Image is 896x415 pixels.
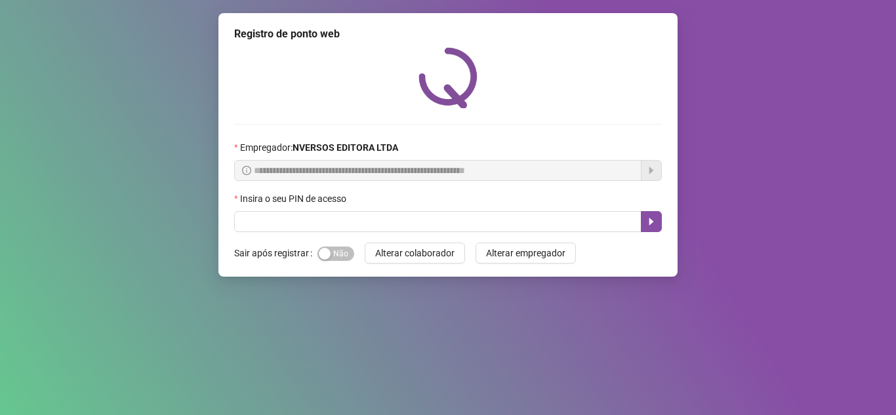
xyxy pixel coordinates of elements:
label: Sair após registrar [234,243,317,264]
span: Empregador : [240,140,398,155]
button: Alterar empregador [476,243,576,264]
strong: NVERSOS EDITORA LTDA [293,142,398,153]
span: info-circle [242,166,251,175]
span: Alterar empregador [486,246,565,260]
div: Registro de ponto web [234,26,662,42]
span: caret-right [646,216,657,227]
img: QRPoint [418,47,478,108]
label: Insira o seu PIN de acesso [234,191,355,206]
button: Alterar colaborador [365,243,465,264]
span: Alterar colaborador [375,246,455,260]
